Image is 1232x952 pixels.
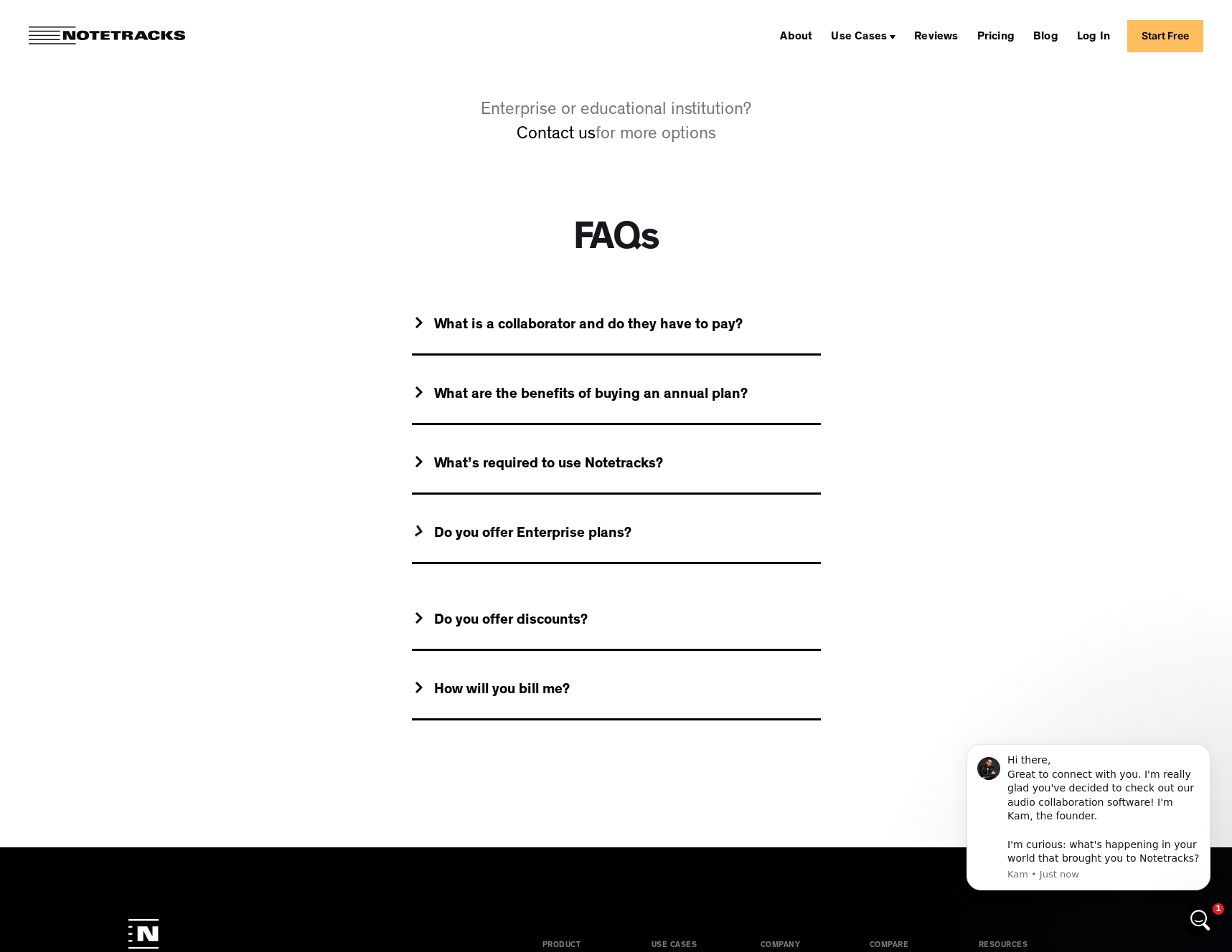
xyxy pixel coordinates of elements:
[972,24,1020,47] a: Pricing
[1183,903,1218,938] iframe: Intercom live chat
[1071,24,1116,47] a: Log In
[573,219,659,262] h2: FAQs
[908,24,964,47] a: Reviews
[945,726,1232,945] iframe: Intercom notifications message
[412,663,821,720] div: How will you bill me?
[434,456,663,474] div: What’s required to use Notetracks?
[1213,903,1224,915] span: 1
[412,564,821,705] nav: Do you offer Enterprise plans?
[412,437,821,495] div: What’s required to use Notetracks?
[412,368,821,425] div: What are the benefits of buying an annual plan?
[434,525,631,543] div: Do you offer Enterprise plans?
[412,507,821,564] div: Do you offer Enterprise plans?
[517,127,596,144] a: Contact us
[774,24,818,47] a: About
[434,317,743,335] div: What is a collaborator and do they have to pay?
[434,386,748,404] div: What are the benefits of buying an annual plan?
[1028,24,1064,47] a: Blog
[831,32,887,43] div: Use Cases
[434,612,588,630] div: Do you offer discounts?
[1127,20,1203,52] a: Start Free
[462,99,771,148] div: Enterprise or educational institution? for more options
[412,298,821,356] div: What is a collaborator and do they have to pay?
[434,682,570,700] div: How will you bill me?
[412,594,821,651] div: Do you offer discounts?
[825,24,901,47] div: Use Cases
